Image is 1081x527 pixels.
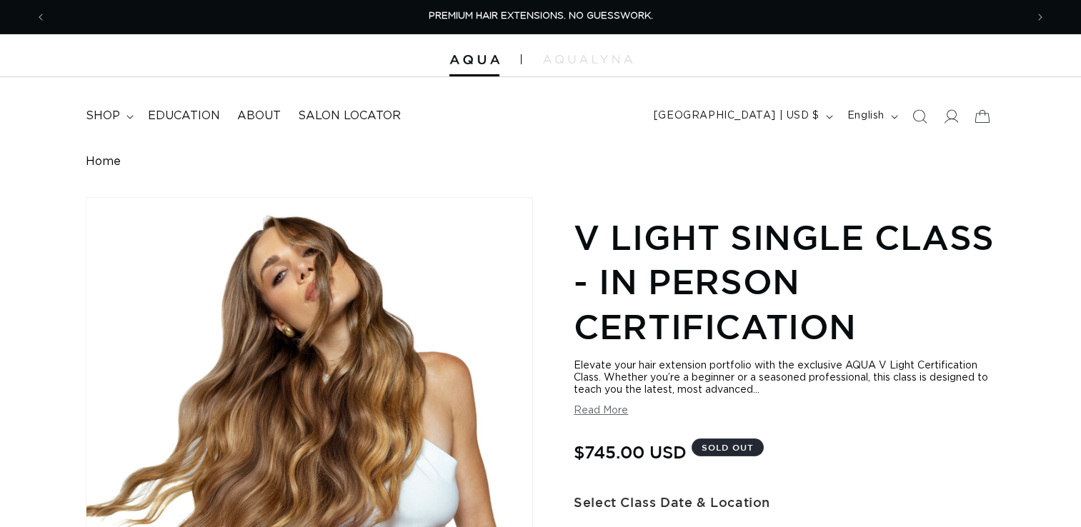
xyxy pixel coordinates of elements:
[654,109,820,124] span: [GEOGRAPHIC_DATA] | USD $
[839,103,904,130] button: English
[86,155,995,169] nav: breadcrumbs
[645,103,839,130] button: [GEOGRAPHIC_DATA] | USD $
[25,4,56,31] button: Previous announcement
[77,100,139,132] summary: shop
[847,109,885,124] span: English
[904,101,935,132] summary: Search
[429,11,653,21] span: PREMIUM HAIR EXTENSIONS. NO GUESSWORK.
[86,109,120,124] span: shop
[449,55,499,65] img: Aqua Hair Extensions
[543,55,632,64] img: aqualyna.com
[574,491,995,513] div: Select Class Date & Location
[148,109,220,124] span: Education
[139,100,229,132] a: Education
[574,405,628,417] button: Read More
[86,155,121,169] a: Home
[692,438,764,456] span: Sold out
[237,109,281,124] span: About
[229,100,289,132] a: About
[574,360,995,396] div: Elevate your hair extension portfolio with the exclusive AQUA V Light Certification Class. Whethe...
[574,438,687,466] span: $745.00 USD
[1025,4,1056,31] button: Next announcement
[298,109,401,124] span: Salon Locator
[574,215,995,348] h1: V Light Single Class - In Person Certification
[289,100,409,132] a: Salon Locator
